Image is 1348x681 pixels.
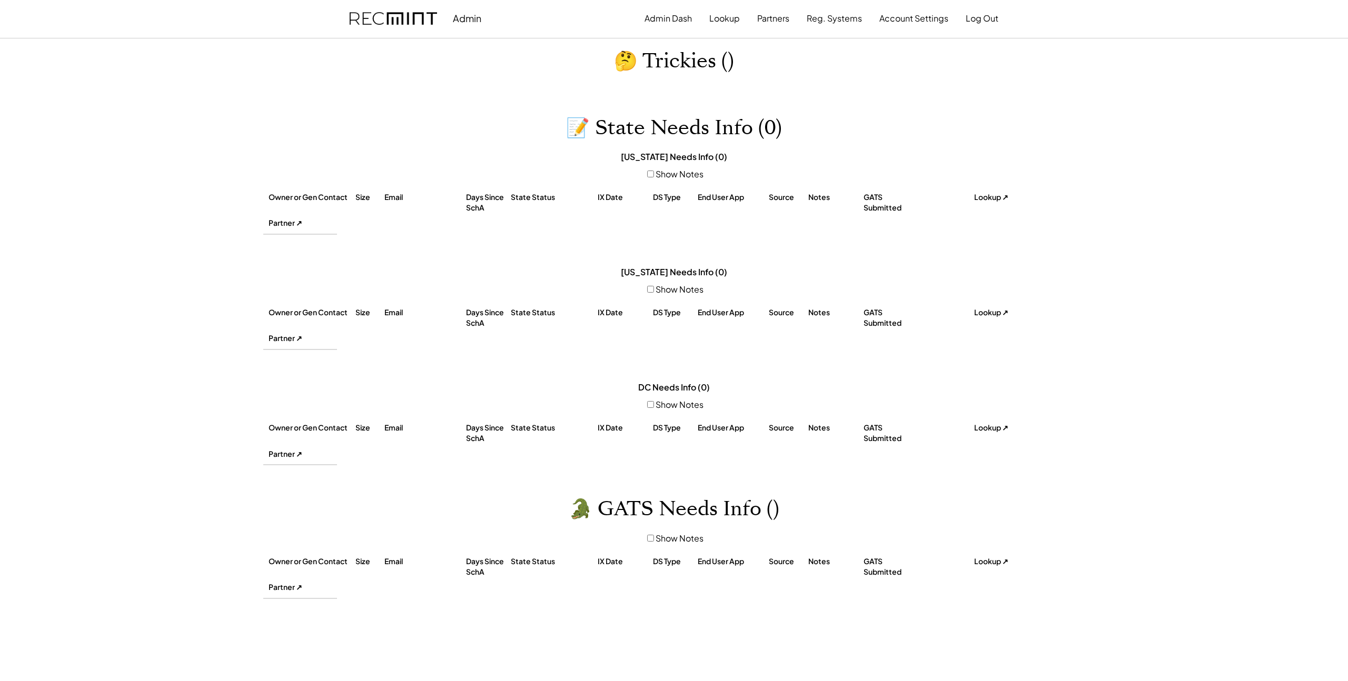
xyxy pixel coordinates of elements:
[511,423,595,433] div: State Status
[709,8,740,29] button: Lookup
[864,556,916,577] div: GATS Submitted
[466,192,508,213] div: Days Since SchA
[384,307,463,318] div: Email
[269,423,353,433] div: Owner or Gen Contact
[466,307,508,328] div: Days Since SchA
[656,399,703,410] label: Show Notes
[653,423,695,433] div: DS Type
[355,556,382,567] div: Size
[598,307,650,318] div: IX Date
[769,423,806,433] div: Source
[653,307,695,318] div: DS Type
[864,423,916,443] div: GATS Submitted
[653,556,695,567] div: DS Type
[621,266,727,278] div: [US_STATE] Needs Info (0)
[808,423,861,433] div: Notes
[638,382,710,393] div: DC Needs Info (0)
[355,192,382,203] div: Size
[350,12,437,25] img: recmint-logotype%403x.png
[974,556,1016,567] div: Lookup ↗
[974,307,1016,318] div: Lookup ↗
[656,533,703,544] label: Show Notes
[864,307,916,328] div: GATS Submitted
[511,307,595,318] div: State Status
[769,307,806,318] div: Source
[355,307,382,318] div: Size
[269,192,353,203] div: Owner or Gen Contact
[384,192,463,203] div: Email
[598,192,650,203] div: IX Date
[769,192,806,203] div: Source
[757,8,789,29] button: Partners
[384,556,463,567] div: Email
[269,307,353,318] div: Owner or Gen Contact
[511,192,595,203] div: State Status
[698,192,766,203] div: End User App
[653,192,695,203] div: DS Type
[466,556,508,577] div: Days Since SchA
[269,582,337,593] div: Partner ↗
[656,284,703,295] label: Show Notes
[269,449,337,459] div: Partner ↗
[698,307,766,318] div: End User App
[808,192,861,203] div: Notes
[974,423,1016,433] div: Lookup ↗
[864,192,916,213] div: GATS Submitted
[645,8,692,29] button: Admin Dash
[621,151,727,163] div: [US_STATE] Needs Info (0)
[269,556,353,567] div: Owner or Gen Contact
[598,556,650,567] div: IX Date
[966,8,998,29] button: Log Out
[269,333,337,344] div: Partner ↗
[769,556,806,567] div: Source
[656,168,703,179] label: Show Notes
[807,8,862,29] button: Reg. Systems
[808,556,861,567] div: Notes
[466,423,508,443] div: Days Since SchA
[453,12,481,24] div: Admin
[569,497,779,522] h1: 🐊 GATS Needs Info ()
[614,49,734,74] h1: 🤔 Trickies ()
[355,423,382,433] div: Size
[598,423,650,433] div: IX Date
[698,556,766,567] div: End User App
[384,423,463,433] div: Email
[808,307,861,318] div: Notes
[566,116,782,141] h1: 📝 State Needs Info (0)
[879,8,948,29] button: Account Settings
[974,192,1016,203] div: Lookup ↗
[698,423,766,433] div: End User App
[269,218,337,228] div: Partner ↗
[511,556,595,567] div: State Status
